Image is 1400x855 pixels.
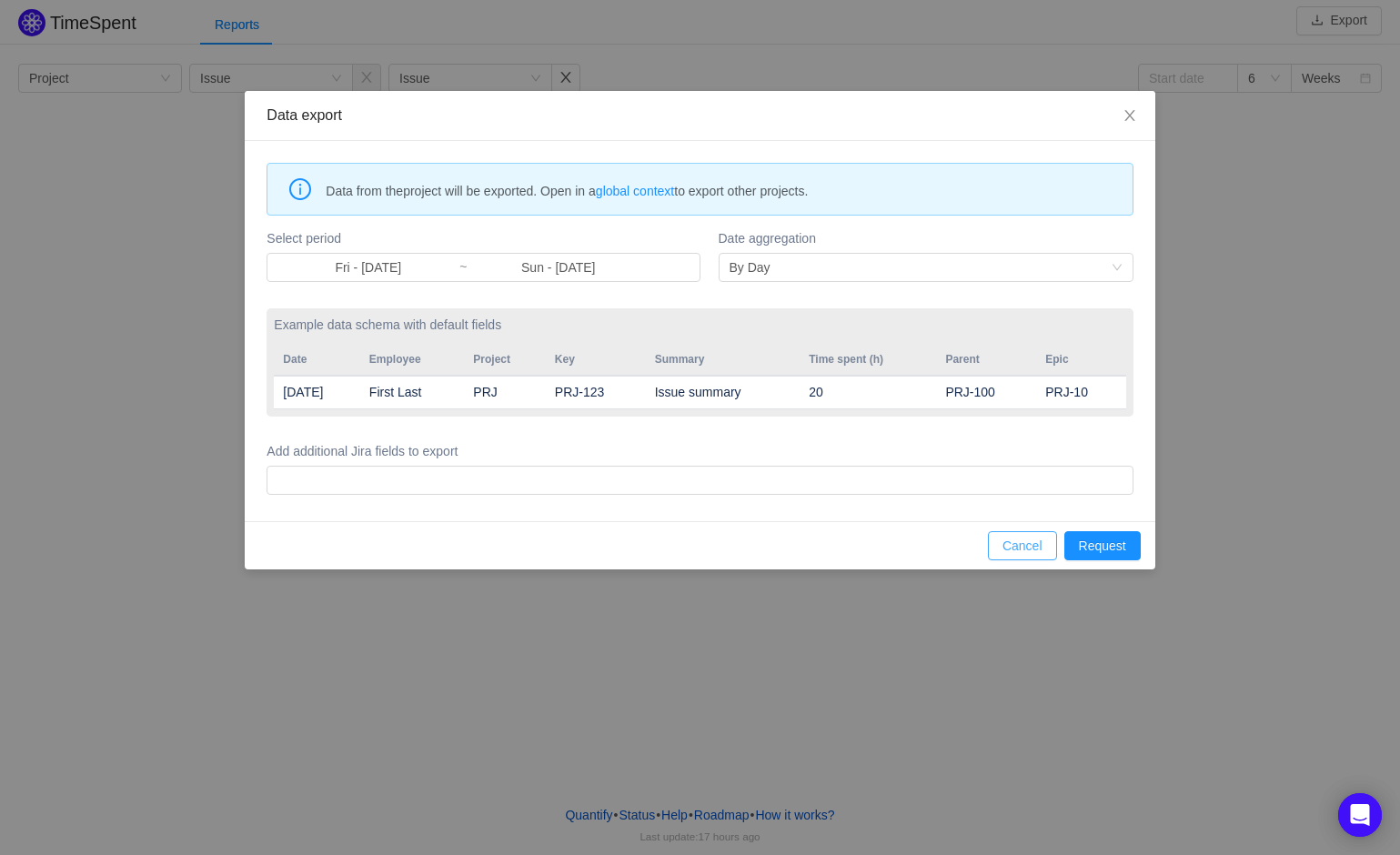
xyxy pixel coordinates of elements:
[646,344,801,376] th: Summary
[274,376,360,409] td: [DATE]
[936,376,1036,409] td: PRJ-100
[800,344,936,376] th: Time spent (h)
[267,229,700,248] label: Select period
[464,344,546,376] th: Project
[274,316,1125,335] label: Example data schema with default fields
[1064,531,1141,560] button: Request
[1036,344,1125,376] th: Epic
[277,257,458,277] input: Start date
[1104,91,1155,142] button: Close
[1338,793,1382,837] div: Open Intercom Messenger
[1123,108,1137,123] i: icon: close
[267,106,1133,126] div: Data export
[719,229,1133,248] label: Date aggregation
[988,531,1057,560] button: Cancel
[267,442,1133,461] label: Add additional Jira fields to export
[1112,262,1123,275] i: icon: down
[468,257,649,277] input: End date
[289,178,311,200] i: icon: info-circle
[1036,376,1125,409] td: PRJ-10
[360,376,464,409] td: First Last
[464,376,546,409] td: PRJ
[646,376,801,409] td: Issue summary
[800,376,936,409] td: 20
[730,254,771,281] div: By Day
[546,376,646,409] td: PRJ-123
[360,344,464,376] th: Employee
[936,344,1036,376] th: Parent
[596,184,674,198] a: global context
[274,344,360,376] th: Date
[326,181,1118,201] span: Data from the project will be exported. Open in a to export other projects.
[546,344,646,376] th: Key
